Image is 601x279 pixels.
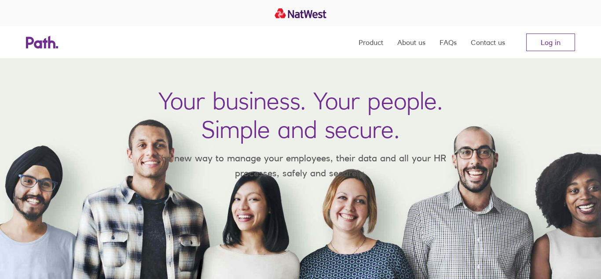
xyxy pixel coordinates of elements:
[397,26,425,58] a: About us
[158,86,443,144] h1: Your business. Your people. Simple and secure.
[526,33,575,51] a: Log in
[440,26,457,58] a: FAQs
[359,26,383,58] a: Product
[142,151,459,180] p: The new way to manage your employees, their data and all your HR processes, safely and securely.
[471,26,505,58] a: Contact us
